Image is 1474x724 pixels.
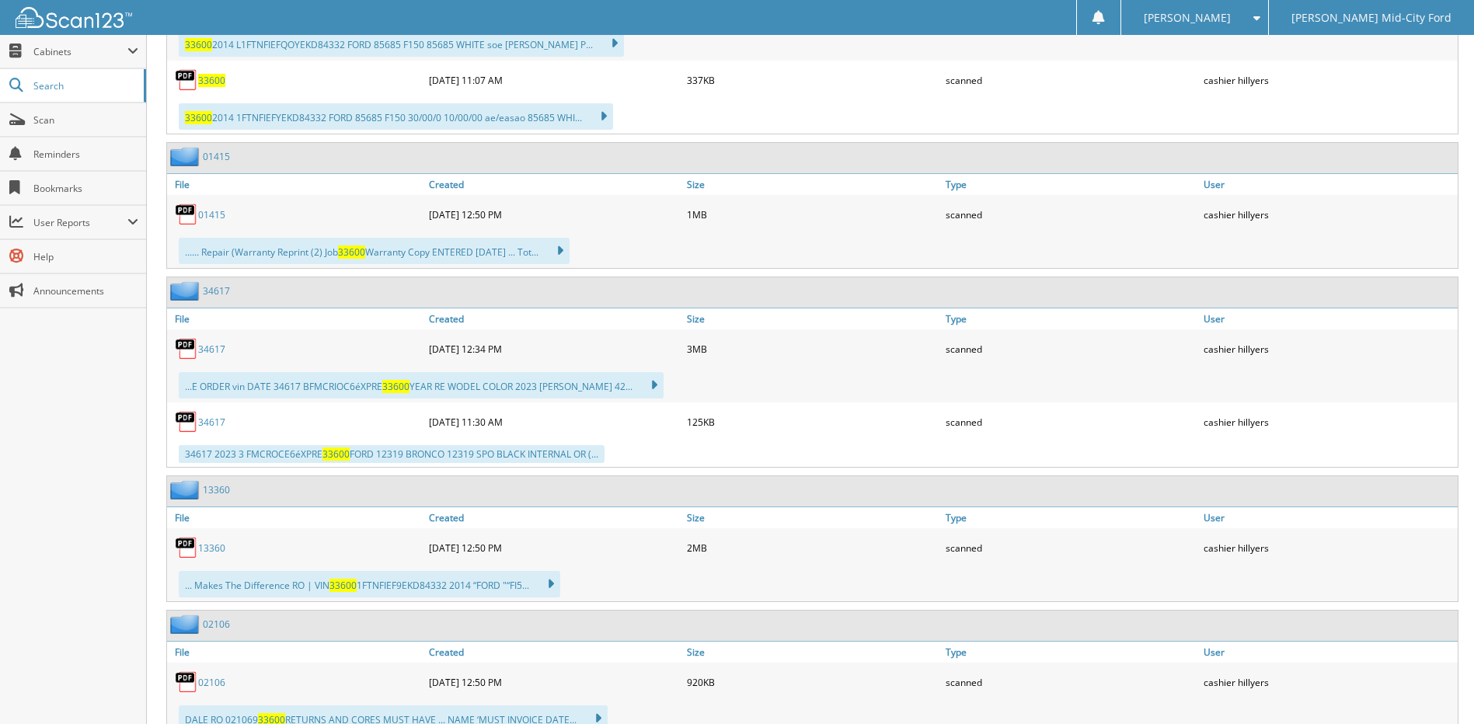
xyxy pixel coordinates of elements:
div: scanned [942,199,1200,230]
div: [DATE] 12:50 PM [425,532,683,563]
div: cashier hillyers [1200,199,1458,230]
img: folder2.png [170,614,203,634]
img: folder2.png [170,147,203,166]
a: Type [942,642,1200,663]
a: File [167,507,425,528]
img: PDF.png [175,203,198,226]
div: scanned [942,64,1200,96]
a: File [167,308,425,329]
a: 13360 [203,483,230,496]
a: Size [683,507,941,528]
a: Size [683,174,941,195]
a: User [1200,642,1458,663]
span: 33600 [338,245,365,259]
span: [PERSON_NAME] Mid-City Ford [1291,13,1451,23]
a: 13360 [198,541,225,555]
div: ...E ORDER vin DATE 34617 BFMCRIOC6éXPRE YEAR RE WODEL COLOR 2023 [PERSON_NAME] 42... [179,372,664,399]
a: Created [425,308,683,329]
div: cashier hillyers [1200,64,1458,96]
span: Cabinets [33,45,127,58]
div: scanned [942,406,1200,437]
div: 2014 1FTNFIEFYEKD84332 FORD 85685 F150 30/00/0 10/00/00 ae/easao 85685 WHI... [179,103,613,130]
div: cashier hillyers [1200,532,1458,563]
span: User Reports [33,216,127,229]
div: 34617 2023 3 FMCROCE6éXPRE FORD 12319 BRONCO 12319 SPO BLACK INTERNAL OR (... [179,445,605,463]
a: 33600 [198,74,225,87]
a: User [1200,308,1458,329]
a: Size [683,642,941,663]
span: 33600 [185,38,212,51]
img: folder2.png [170,480,203,499]
a: User [1200,174,1458,195]
span: 33600 [322,447,350,461]
div: 337KB [683,64,941,96]
img: PDF.png [175,410,198,433]
div: 125KB [683,406,941,437]
a: 01415 [198,208,225,221]
span: Scan [33,113,138,127]
div: [DATE] 12:50 PM [425,199,683,230]
div: [DATE] 11:07 AM [425,64,683,96]
div: cashier hillyers [1200,333,1458,364]
div: cashier hillyers [1200,667,1458,698]
a: 34617 [203,284,230,298]
span: Help [33,250,138,263]
a: 34617 [198,416,225,429]
div: 1MB [683,199,941,230]
div: [DATE] 12:34 PM [425,333,683,364]
img: folder2.png [170,281,203,301]
span: 33600 [329,579,357,592]
div: scanned [942,667,1200,698]
span: Bookmarks [33,182,138,195]
a: Created [425,174,683,195]
span: Search [33,79,136,92]
span: Announcements [33,284,138,298]
a: 02106 [198,676,225,689]
div: 2MB [683,532,941,563]
a: User [1200,507,1458,528]
div: scanned [942,333,1200,364]
div: [DATE] 12:50 PM [425,667,683,698]
span: 33600 [382,380,409,393]
a: Size [683,308,941,329]
a: Type [942,174,1200,195]
img: PDF.png [175,337,198,360]
img: PDF.png [175,68,198,92]
a: 02106 [203,618,230,631]
img: PDF.png [175,536,198,559]
span: Reminders [33,148,138,161]
a: Type [942,507,1200,528]
div: 920KB [683,667,941,698]
a: File [167,174,425,195]
div: scanned [942,532,1200,563]
a: Created [425,507,683,528]
div: cashier hillyers [1200,406,1458,437]
a: 34617 [198,343,225,356]
iframe: Chat Widget [1396,649,1474,724]
span: [PERSON_NAME] [1144,13,1231,23]
span: 33600 [185,111,212,124]
div: 2014 L1FTNFIEFQOYEKD84332 FORD 85685 F150 85685 WHITE soe [PERSON_NAME] P... [179,30,624,57]
div: [DATE] 11:30 AM [425,406,683,437]
div: ... Makes The Difference RO | VIN 1FTNFIEF9EKD84332 2014 “FORD "“FI5... [179,571,560,597]
div: 3MB [683,333,941,364]
a: Created [425,642,683,663]
img: PDF.png [175,670,198,694]
a: Type [942,308,1200,329]
img: scan123-logo-white.svg [16,7,132,28]
a: File [167,642,425,663]
a: 01415 [203,150,230,163]
div: ...... Repair (Warranty Reprint (2) Job Warranty Copy ENTERED [DATE] ... Tot... [179,238,570,264]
